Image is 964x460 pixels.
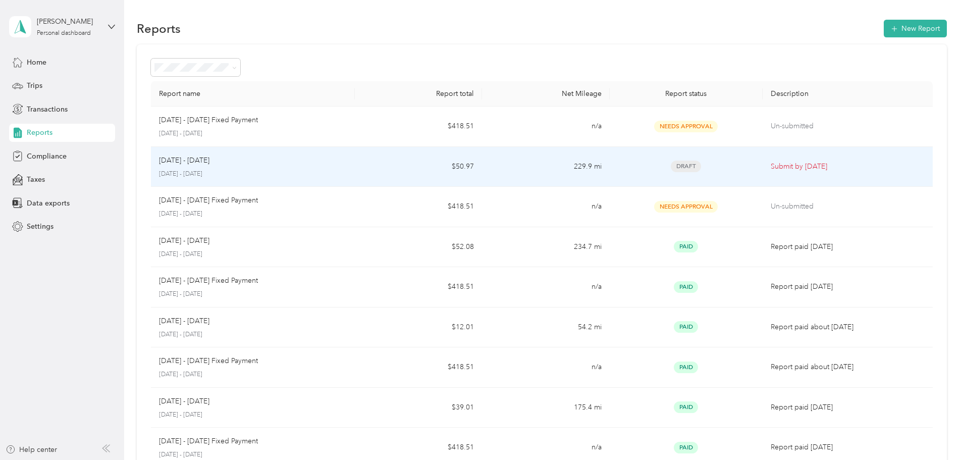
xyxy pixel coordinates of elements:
th: Report total [355,81,482,107]
iframe: Everlance-gr Chat Button Frame [907,403,964,460]
td: n/a [482,187,609,227]
td: $50.97 [355,147,482,187]
p: Report paid about [DATE] [771,362,925,373]
span: Trips [27,80,42,91]
p: [DATE] - [DATE] [159,411,347,420]
h1: Reports [137,23,181,34]
span: Paid [674,321,698,333]
p: [DATE] - [DATE] [159,235,209,246]
span: Settings [27,221,53,232]
span: Paid [674,362,698,373]
p: [DATE] - [DATE] Fixed Payment [159,436,258,447]
th: Report name [151,81,355,107]
span: Paid [674,241,698,252]
span: Home [27,57,46,68]
div: Report status [618,89,755,98]
p: [DATE] - [DATE] [159,290,347,299]
td: $52.08 [355,227,482,268]
p: [DATE] - [DATE] [159,129,347,138]
td: 54.2 mi [482,308,609,348]
span: Paid [674,401,698,413]
th: Description [763,81,933,107]
p: [DATE] - [DATE] Fixed Payment [159,355,258,367]
span: Data exports [27,198,70,209]
p: Un-submitted [771,201,925,212]
td: 229.9 mi [482,147,609,187]
button: New Report [884,20,947,37]
span: Paid [674,281,698,293]
td: $418.51 [355,187,482,227]
p: [DATE] - [DATE] [159,450,347,459]
p: [DATE] - [DATE] [159,370,347,379]
span: Transactions [27,104,68,115]
div: [PERSON_NAME] [37,16,100,27]
td: n/a [482,347,609,388]
td: n/a [482,107,609,147]
p: [DATE] - [DATE] Fixed Payment [159,275,258,286]
td: n/a [482,267,609,308]
p: Report paid [DATE] [771,281,925,292]
td: $12.01 [355,308,482,348]
td: $418.51 [355,347,482,388]
span: Needs Approval [654,201,718,213]
p: Report paid [DATE] [771,402,925,413]
p: Report paid [DATE] [771,442,925,453]
div: Personal dashboard [37,30,91,36]
td: 175.4 mi [482,388,609,428]
span: Taxes [27,174,45,185]
td: $39.01 [355,388,482,428]
p: Submit by [DATE] [771,161,925,172]
p: [DATE] - [DATE] [159,210,347,219]
button: Help center [6,444,57,455]
p: [DATE] - [DATE] [159,155,209,166]
p: [DATE] - [DATE] [159,396,209,407]
th: Net Mileage [482,81,609,107]
span: Paid [674,442,698,453]
td: $418.51 [355,267,482,308]
p: [DATE] - [DATE] [159,170,347,179]
span: Needs Approval [654,121,718,132]
span: Compliance [27,151,67,162]
p: [DATE] - [DATE] [159,250,347,259]
p: [DATE] - [DATE] [159,330,347,339]
p: Report paid [DATE] [771,241,925,252]
p: [DATE] - [DATE] [159,316,209,327]
p: Report paid about [DATE] [771,322,925,333]
p: [DATE] - [DATE] Fixed Payment [159,195,258,206]
span: Draft [671,161,701,172]
p: Un-submitted [771,121,925,132]
span: Reports [27,127,52,138]
td: 234.7 mi [482,227,609,268]
p: [DATE] - [DATE] Fixed Payment [159,115,258,126]
td: $418.51 [355,107,482,147]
